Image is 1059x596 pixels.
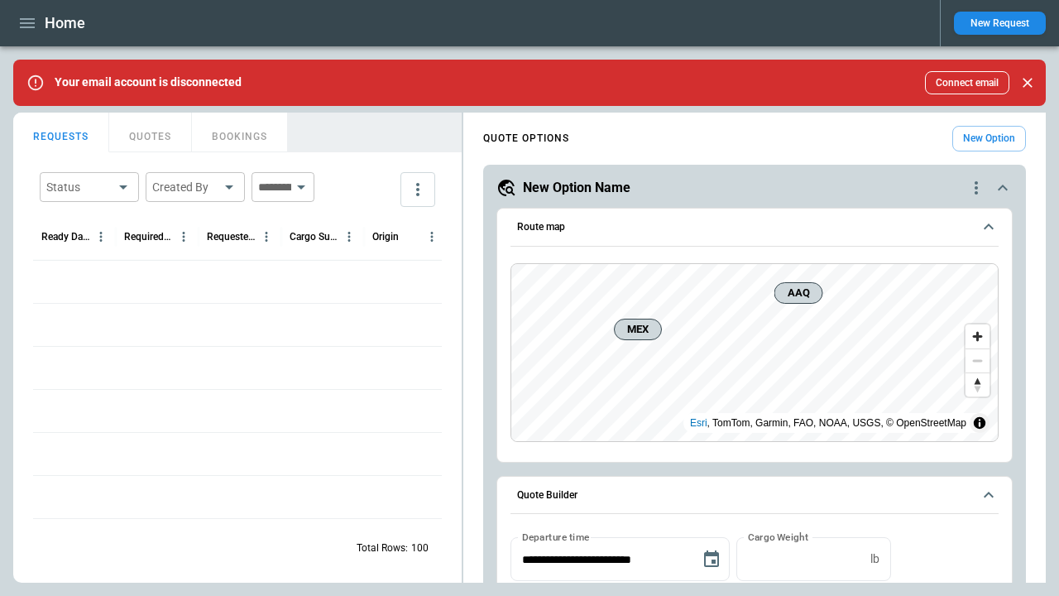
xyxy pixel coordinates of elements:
button: New Option Namequote-option-actions [496,178,1013,198]
button: Requested Route column menu [256,226,277,248]
button: New Request [954,12,1046,35]
button: Choose date, selected date is Aug 22, 2025 [695,543,728,576]
div: , TomTom, Garmin, FAO, NOAA, USGS, © OpenStreetMap [690,415,966,431]
button: New Option [952,126,1026,151]
div: Requested Route [207,231,256,243]
button: Close [1016,71,1039,94]
h1: Home [45,13,85,33]
p: lb [870,552,879,566]
div: Origin [372,231,399,243]
h6: Quote Builder [517,490,577,501]
summary: Toggle attribution [970,413,990,433]
button: Ready Date & Time (UTC+03:00) column menu [90,226,112,248]
span: MEX [621,321,654,338]
div: Cargo Summary [290,231,338,243]
div: Ready Date & Time (UTC+03:00) [41,231,90,243]
button: Reset bearing to north [966,372,990,397]
button: Route map [510,209,999,247]
button: Connect email [925,71,1009,94]
div: dismiss [1016,65,1039,101]
button: Zoom out [966,348,990,372]
p: Total Rows: [357,541,408,555]
button: more [400,172,435,207]
label: Departure time [522,530,590,544]
div: Route map [510,263,999,442]
h5: New Option Name [523,179,630,197]
div: Status [46,179,113,195]
div: quote-option-actions [966,178,986,198]
div: Required Date & Time (UTC+03:00) [124,231,173,243]
button: REQUESTS [13,113,109,152]
button: BOOKINGS [192,113,288,152]
p: Your email account is disconnected [55,75,242,89]
div: Created By [152,179,218,195]
button: Origin column menu [421,226,443,248]
button: Cargo Summary column menu [338,226,360,248]
button: Zoom in [966,324,990,348]
h6: Route map [517,222,565,233]
a: Esri [690,417,707,429]
button: Required Date & Time (UTC+03:00) column menu [173,226,194,248]
p: 100 [411,541,429,555]
h4: QUOTE OPTIONS [483,135,569,142]
label: Cargo Weight [748,530,808,544]
span: AAQ [781,285,815,301]
button: Quote Builder [510,477,999,515]
canvas: Map [511,264,998,441]
button: QUOTES [109,113,192,152]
